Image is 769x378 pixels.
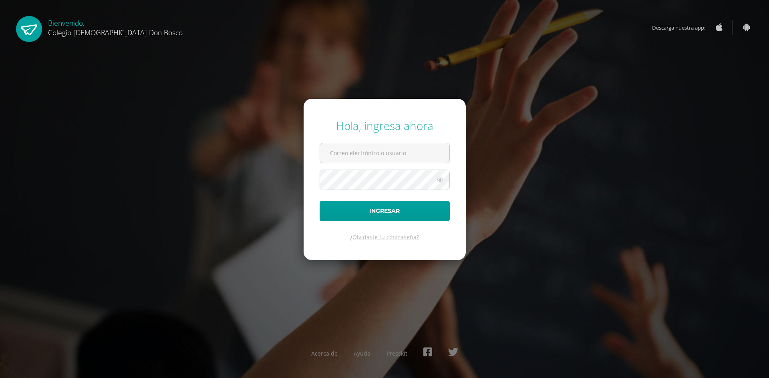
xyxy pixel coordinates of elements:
[48,16,183,37] div: Bienvenido,
[48,28,183,37] span: Colegio [DEMOGRAPHIC_DATA] Don Bosco
[350,233,419,241] a: ¿Olvidaste tu contraseña?
[354,350,370,357] a: Ayuda
[320,201,450,221] button: Ingresar
[320,118,450,133] div: Hola, ingresa ahora
[320,143,449,163] input: Correo electrónico o usuario
[387,350,407,357] a: Presskit
[652,20,713,35] span: Descarga nuestra app:
[311,350,338,357] a: Acerca de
